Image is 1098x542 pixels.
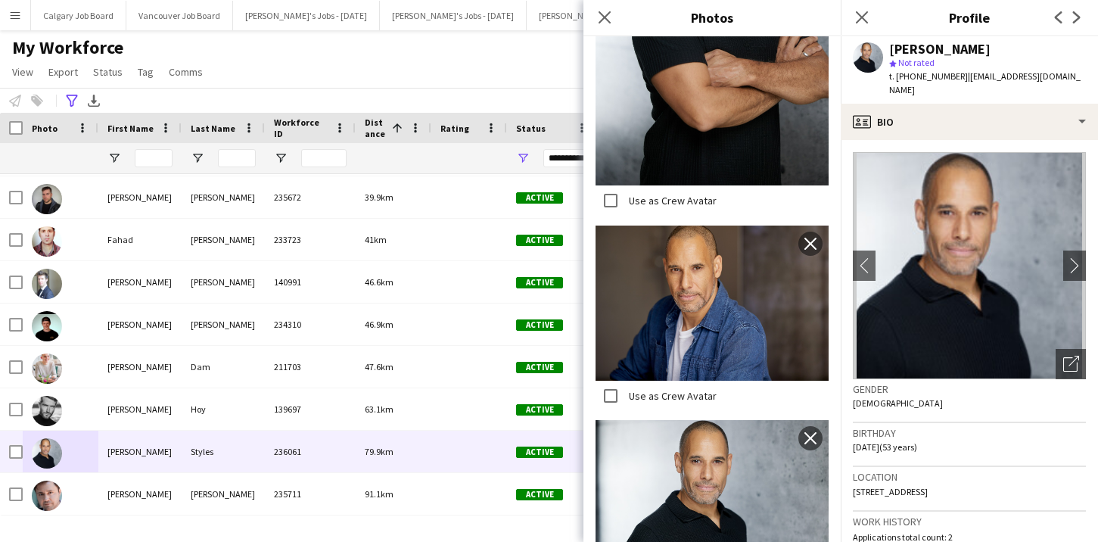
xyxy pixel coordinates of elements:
[889,70,1081,95] span: | [EMAIL_ADDRESS][DOMAIN_NAME]
[265,388,356,430] div: 139697
[516,447,563,458] span: Active
[85,92,103,110] app-action-btn: Export XLSX
[98,304,182,345] div: [PERSON_NAME]
[516,123,546,134] span: Status
[132,62,160,82] a: Tag
[274,117,328,139] span: Workforce ID
[274,151,288,165] button: Open Filter Menu
[365,403,393,415] span: 63.1km
[63,92,81,110] app-action-btn: Advanced filters
[93,65,123,79] span: Status
[169,65,203,79] span: Comms
[583,8,841,27] h3: Photos
[898,57,935,68] span: Not rated
[365,117,386,139] span: Distance
[365,234,387,245] span: 41km
[365,446,393,457] span: 79.9km
[853,486,928,497] span: [STREET_ADDRESS]
[98,431,182,472] div: [PERSON_NAME]
[182,473,265,515] div: [PERSON_NAME]
[32,354,62,384] img: Lance Dam
[853,441,917,453] span: [DATE] (53 years)
[516,489,563,500] span: Active
[42,62,84,82] a: Export
[98,219,182,260] div: Fahad
[889,42,991,56] div: [PERSON_NAME]
[596,226,829,381] img: Crew photo 1038727
[6,62,39,82] a: View
[182,388,265,430] div: Hoy
[218,149,256,167] input: Last Name Filter Input
[853,382,1086,396] h3: Gender
[98,473,182,515] div: [PERSON_NAME]
[265,176,356,218] div: 235672
[12,36,123,59] span: My Workforce
[87,62,129,82] a: Status
[889,70,968,82] span: t. [PHONE_NUMBER]
[138,65,154,79] span: Tag
[32,311,62,341] img: Michael Kuettel
[516,404,563,416] span: Active
[107,123,154,134] span: First Name
[32,481,62,511] img: Jarrod Clegg
[191,151,204,165] button: Open Filter Menu
[98,346,182,388] div: [PERSON_NAME]
[516,192,563,204] span: Active
[182,304,265,345] div: [PERSON_NAME]
[265,304,356,345] div: 234310
[853,470,1086,484] h3: Location
[191,123,235,134] span: Last Name
[182,219,265,260] div: [PERSON_NAME]
[265,219,356,260] div: 233723
[182,346,265,388] div: Dam
[265,346,356,388] div: 211703
[365,192,393,203] span: 39.9km
[32,438,62,469] img: Justin Styles
[32,226,62,257] img: Fahad Javaid
[182,431,265,472] div: Styles
[233,1,380,30] button: [PERSON_NAME]'s Jobs - [DATE]
[516,277,563,288] span: Active
[626,389,717,403] label: Use as Crew Avatar
[301,149,347,167] input: Workforce ID Filter Input
[135,149,173,167] input: First Name Filter Input
[182,176,265,218] div: [PERSON_NAME]
[365,276,393,288] span: 46.6km
[527,1,673,30] button: [PERSON_NAME]'s Jobs - [DATE]
[265,431,356,472] div: 236061
[126,1,233,30] button: Vancouver Job Board
[853,426,1086,440] h3: Birthday
[32,184,62,214] img: James Weicht
[841,8,1098,27] h3: Profile
[1056,349,1086,379] div: Open photos pop-in
[841,104,1098,140] div: Bio
[365,488,393,500] span: 91.1km
[380,1,527,30] button: [PERSON_NAME]'s Jobs - [DATE]
[265,261,356,303] div: 140991
[626,194,717,207] label: Use as Crew Avatar
[32,123,58,134] span: Photo
[516,235,563,246] span: Active
[853,397,943,409] span: [DEMOGRAPHIC_DATA]
[98,388,182,430] div: [PERSON_NAME]
[32,269,62,299] img: John McGuire
[48,65,78,79] span: Export
[853,152,1086,379] img: Crew avatar or photo
[440,123,469,134] span: Rating
[98,176,182,218] div: [PERSON_NAME]
[107,151,121,165] button: Open Filter Menu
[365,319,393,330] span: 46.9km
[32,396,62,426] img: Paul Hoy
[516,319,563,331] span: Active
[12,65,33,79] span: View
[163,62,209,82] a: Comms
[31,1,126,30] button: Calgary Job Board
[516,362,563,373] span: Active
[98,261,182,303] div: [PERSON_NAME]
[853,515,1086,528] h3: Work history
[516,151,530,165] button: Open Filter Menu
[265,473,356,515] div: 235711
[182,261,265,303] div: [PERSON_NAME]
[365,361,393,372] span: 47.6km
